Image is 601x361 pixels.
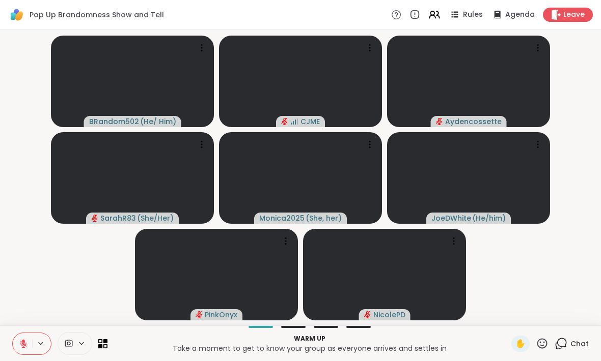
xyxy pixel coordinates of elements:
p: Warm up [114,334,505,343]
span: Monica2025 [259,213,305,223]
span: Leave [563,10,585,20]
span: audio-muted [196,311,203,318]
span: Agenda [505,10,535,20]
img: ShareWell Logomark [8,6,25,23]
span: CJME [300,116,320,127]
span: ✋ [515,338,526,350]
span: ( He/ Him ) [140,116,176,127]
span: ( He/him ) [472,213,506,223]
p: Take a moment to get to know your group as everyone arrives and settles in [114,343,505,353]
span: Aydencossette [445,116,502,127]
span: ( She/Her ) [137,213,174,223]
span: audio-muted [364,311,371,318]
span: audio-muted [436,118,443,125]
span: Pop Up Brandomness Show and Tell [30,10,164,20]
span: audio-muted [91,215,98,222]
span: audio-muted [281,118,288,125]
span: Chat [570,339,589,349]
span: PinkOnyx [205,310,237,320]
span: Rules [463,10,483,20]
span: ( She, her ) [306,213,342,223]
span: NicolePD [373,310,405,320]
span: BRandom502 [89,116,139,127]
span: JoeDWhite [431,213,471,223]
span: SarahR83 [100,213,136,223]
